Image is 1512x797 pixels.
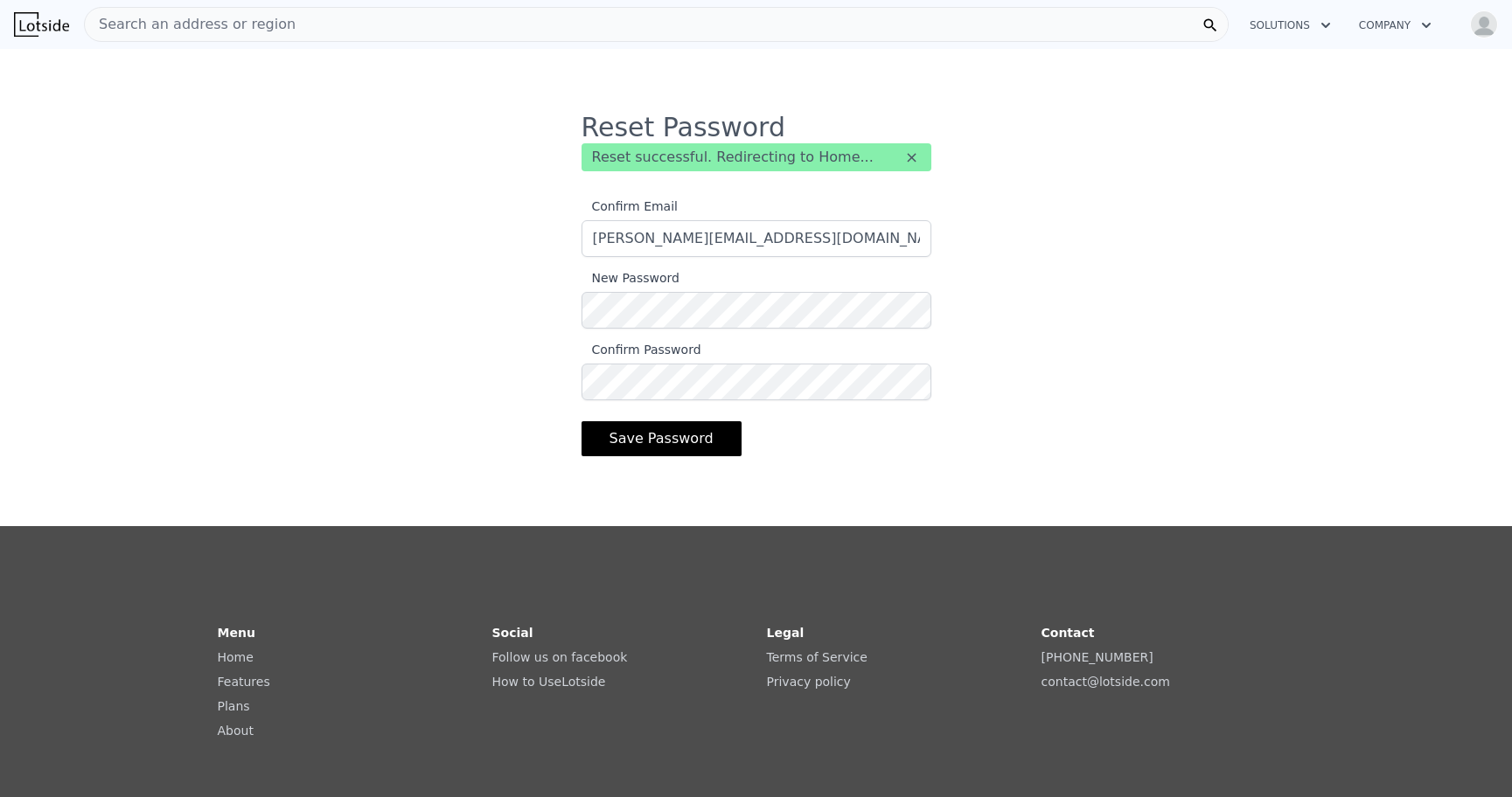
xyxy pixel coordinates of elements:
img: Lotside [14,12,69,37]
a: Plans [218,699,250,713]
div: Reset successful. Redirecting to Home... [582,143,931,171]
a: Features [218,675,270,689]
a: How to UseLotside [492,675,606,689]
strong: Menu [218,626,255,640]
span: Search an address or region [85,14,296,35]
a: Home [218,650,254,664]
strong: Contact [1042,626,1095,640]
button: Company [1345,10,1446,41]
a: [PHONE_NUMBER] [1042,650,1153,664]
span: New Password [582,271,679,285]
img: avatar [1470,10,1498,38]
input: New Password [582,292,931,329]
button: Solutions [1236,10,1345,41]
span: Confirm Email [582,199,678,213]
a: Terms of Service [767,650,867,664]
strong: Social [492,626,533,640]
a: Privacy policy [767,675,851,689]
input: Confirm Email [582,220,931,257]
input: Confirm Password [582,364,931,400]
a: Follow us on facebook [492,650,628,664]
button: × [903,149,921,166]
a: contact@lotside.com [1042,675,1170,689]
a: About [218,724,254,738]
button: Save Password [582,421,742,456]
strong: Legal [767,626,805,640]
span: Confirm Password [582,343,701,357]
h3: Reset Password [582,112,931,143]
